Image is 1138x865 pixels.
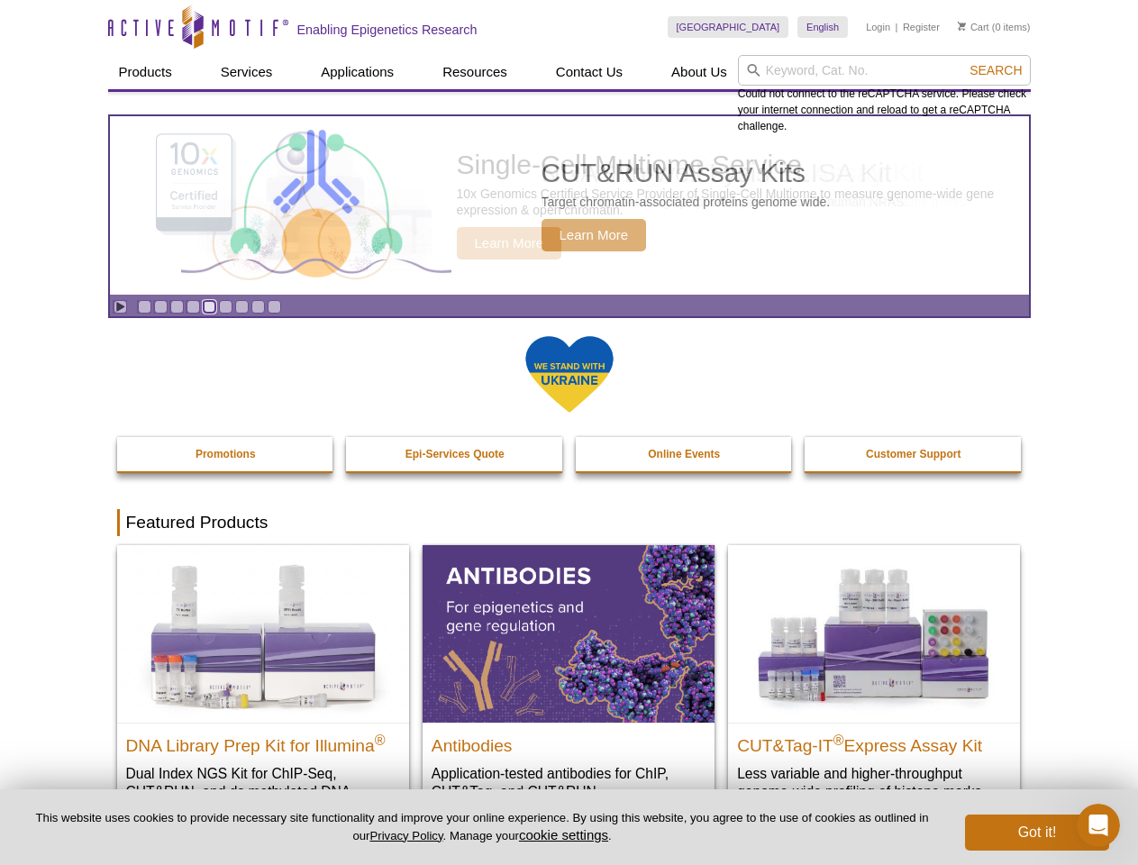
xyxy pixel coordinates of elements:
input: Keyword, Cat. No. [738,55,1031,86]
li: | [896,16,898,38]
img: All Antibodies [423,545,715,722]
a: Go to slide 3 [170,300,184,314]
a: Privacy Policy [369,829,442,842]
li: (0 items) [958,16,1031,38]
button: cookie settings [519,827,608,842]
a: Promotions [117,437,335,471]
a: Applications [310,55,405,89]
h2: Featured Products [117,509,1022,536]
a: Go to slide 8 [251,300,265,314]
a: Login [866,21,890,33]
a: CUT&Tag-IT® Express Assay Kit CUT&Tag-IT®Express Assay Kit Less variable and higher-throughput ge... [728,545,1020,818]
p: This website uses cookies to provide necessary site functionality and improve your online experie... [29,810,935,844]
a: Go to slide 2 [154,300,168,314]
a: DNA Library Prep Kit for Illumina DNA Library Prep Kit for Illumina® Dual Index NGS Kit for ChIP-... [117,545,409,836]
strong: Epi-Services Quote [405,448,505,460]
div: Could not connect to the reCAPTCHA service. Please check your internet connection and reload to g... [738,55,1031,134]
h2: CUT&Tag-IT Express Assay Kit [737,728,1011,755]
h2: Enabling Epigenetics Research [297,22,478,38]
a: Services [210,55,284,89]
button: Got it! [965,815,1109,851]
a: Products [108,55,183,89]
a: [GEOGRAPHIC_DATA] [668,16,789,38]
p: Dual Index NGS Kit for ChIP-Seq, CUT&RUN, and ds methylated DNA assays. [126,764,400,819]
sup: ® [375,732,386,747]
sup: ® [833,732,844,747]
a: Epi-Services Quote [346,437,564,471]
p: Application-tested antibodies for ChIP, CUT&Tag, and CUT&RUN. [432,764,706,801]
h2: Antibodies [432,728,706,755]
img: CUT&Tag-IT® Express Assay Kit [728,545,1020,722]
iframe: Intercom live chat [1077,804,1120,847]
a: English [797,16,848,38]
a: Go to slide 6 [219,300,232,314]
a: Contact Us [545,55,633,89]
button: Search [964,62,1027,78]
a: Toggle autoplay [114,300,127,314]
a: Cart [958,21,989,33]
a: Go to slide 5 [203,300,216,314]
strong: Online Events [648,448,720,460]
a: Online Events [576,437,794,471]
img: DNA Library Prep Kit for Illumina [117,545,409,722]
a: Go to slide 4 [187,300,200,314]
img: Your Cart [958,22,966,31]
a: Go to slide 7 [235,300,249,314]
a: About Us [660,55,738,89]
a: Go to slide 1 [138,300,151,314]
span: Search [970,63,1022,77]
a: Resources [432,55,518,89]
h2: DNA Library Prep Kit for Illumina [126,728,400,755]
a: Customer Support [805,437,1023,471]
a: Register [903,21,940,33]
strong: Customer Support [866,448,960,460]
strong: Promotions [196,448,256,460]
img: We Stand With Ukraine [524,334,615,414]
a: All Antibodies Antibodies Application-tested antibodies for ChIP, CUT&Tag, and CUT&RUN. [423,545,715,818]
a: Go to slide 9 [268,300,281,314]
p: Less variable and higher-throughput genome-wide profiling of histone marks​. [737,764,1011,801]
